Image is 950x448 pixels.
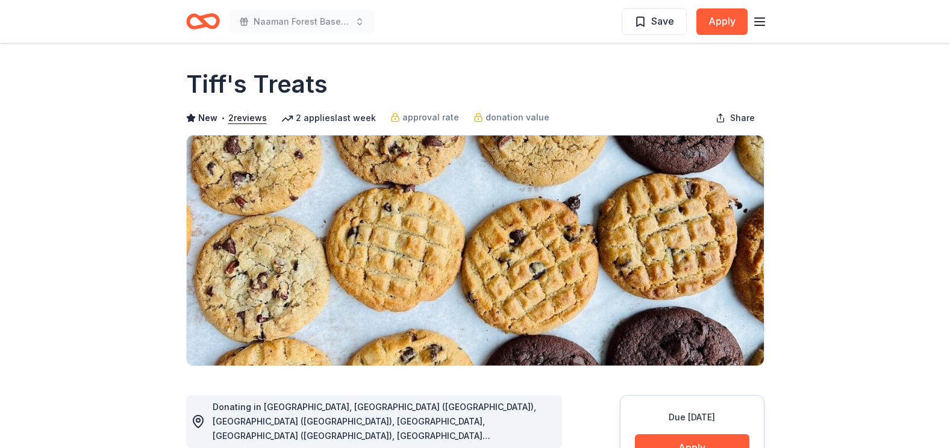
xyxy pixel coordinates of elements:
div: Due [DATE] [635,410,749,425]
button: Apply [696,8,748,35]
span: approval rate [402,110,459,125]
a: approval rate [390,110,459,125]
img: Image for Tiff's Treats [187,135,764,366]
h1: Tiff's Treats [186,67,328,101]
span: donation value [486,110,549,125]
span: New [198,111,217,125]
button: Share [706,106,764,130]
span: Naaman Forest Baseball Banquet [254,14,350,29]
span: Share [730,111,755,125]
button: Save [622,8,687,35]
div: 2 applies last week [281,111,376,125]
a: donation value [473,110,549,125]
button: Naaman Forest Baseball Banquet [230,10,374,34]
span: Save [651,13,674,29]
a: Home [186,7,220,36]
span: • [220,113,225,123]
button: 2reviews [228,111,267,125]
